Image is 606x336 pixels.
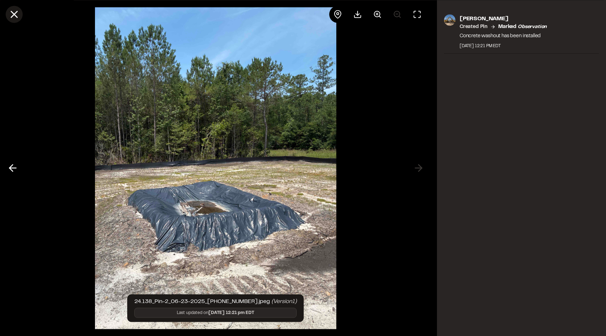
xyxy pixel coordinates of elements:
p: Concrete washout has been installed [460,32,547,40]
div: View pin on map [329,6,346,23]
em: observation [518,24,547,29]
button: Close modal [6,6,23,23]
div: [DATE] 12:21 PM EDT [460,43,547,49]
p: Marked [498,23,547,31]
p: Created Pin [460,23,488,31]
button: Toggle Fullscreen [409,6,426,23]
img: photo [444,14,455,26]
button: Previous photo [4,160,21,177]
p: [PERSON_NAME] [460,14,547,23]
button: Zoom in [369,6,386,23]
